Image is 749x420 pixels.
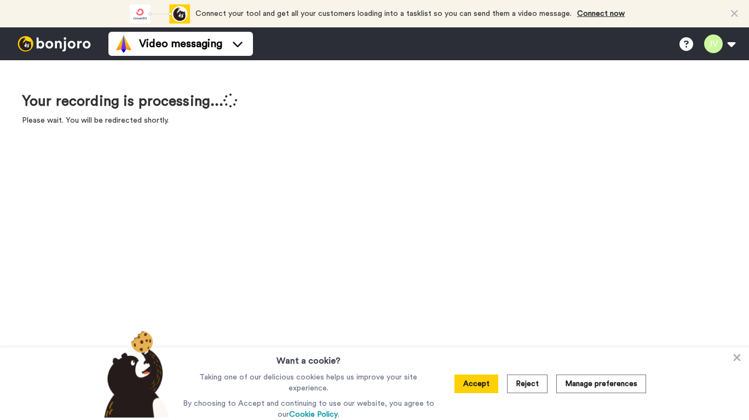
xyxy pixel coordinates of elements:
[276,348,341,367] h3: Want a cookie?
[130,4,190,24] div: animation
[22,115,238,126] p: Please wait. You will be redirected shortly.
[22,93,238,110] h1: Your recording is processing...
[94,330,175,418] img: bear-with-cookie.png
[507,375,548,393] button: Reject
[13,36,95,51] img: bj-logo-header-white.svg
[195,10,572,18] span: Connect your tool and get all your customers loading into a tasklist so you can send them a video...
[556,375,646,393] button: Manage preferences
[454,375,498,393] button: Accept
[180,398,437,420] p: By choosing to Accept and continuing to use our website, you agree to our .
[289,411,338,418] a: Cookie Policy
[115,35,132,53] img: vm-color.svg
[577,10,625,18] a: Connect now
[180,372,437,394] p: Taking one of our delicious cookies helps us improve your site experience.
[139,36,222,51] span: Video messaging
